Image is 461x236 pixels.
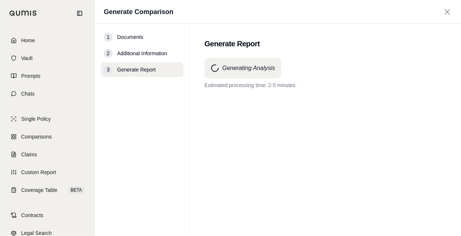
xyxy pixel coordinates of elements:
span: Custom Report [21,169,56,176]
span: Single Policy [21,115,51,123]
span: Generate Report [117,66,156,73]
span: Claims [21,151,37,158]
img: Qumis Logo [9,10,37,16]
span: Contracts [21,212,43,219]
a: Claims [5,146,90,163]
span: Vault [21,54,33,62]
a: Vault [5,50,90,66]
a: Home [5,32,90,49]
div: 3 [104,65,113,74]
span: Additional Information [117,50,167,57]
button: Collapse sidebar [74,7,86,19]
span: Prompts [21,72,40,80]
a: Single Policy [5,111,90,127]
div: 2 [104,49,113,58]
span: BETA [69,186,84,194]
a: Comparisons [5,129,90,145]
h4: Generating Analysis [222,64,275,73]
h2: Generate Report [205,39,446,49]
span: Coverage Table [21,186,57,194]
span: Documents [117,33,143,41]
a: Chats [5,86,90,102]
a: Coverage TableBETA [5,182,90,198]
h1: Generate Comparison [104,7,173,17]
div: 1 [104,33,113,41]
p: Estimated processing time: 2-5 minutes. [205,82,446,89]
span: Home [21,37,35,44]
span: Comparisons [21,133,52,140]
a: Custom Report [5,164,90,180]
a: Contracts [5,207,90,223]
span: Chats [21,90,35,97]
a: Prompts [5,68,90,84]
